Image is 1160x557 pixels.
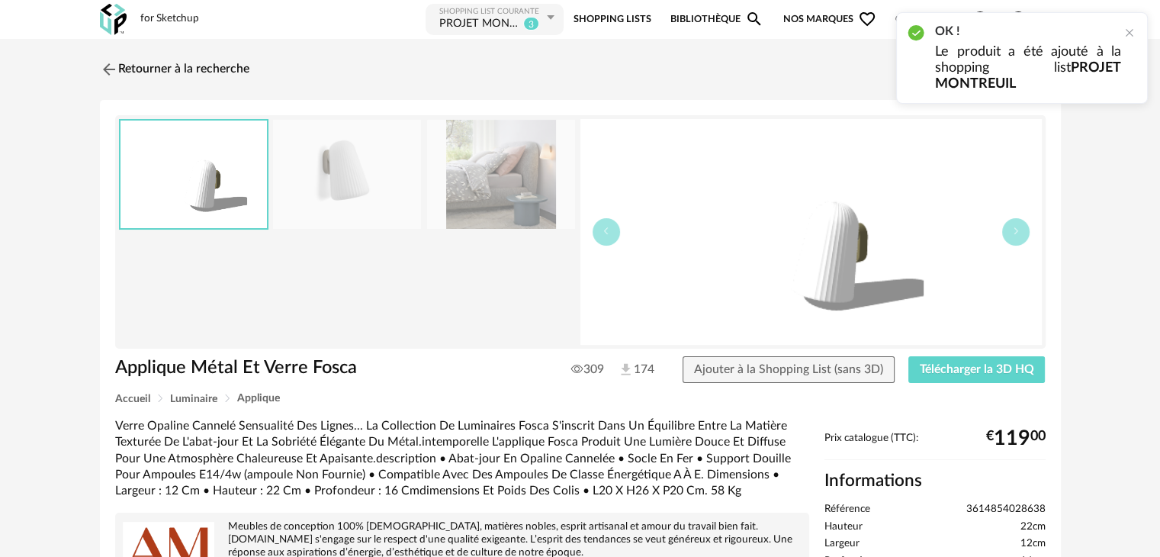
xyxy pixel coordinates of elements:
span: 22cm [1020,520,1046,534]
img: svg+xml;base64,PHN2ZyB3aWR0aD0iMjQiIGhlaWdodD0iMjQiIHZpZXdCb3g9IjAgMCAyNCAyNCIgZmlsbD0ibm9uZSIgeG... [100,60,118,79]
img: ba4d630c490776d7b40f3a002499caf9.jpg [273,120,421,229]
h1: Applique Métal Et Verre Fosca [115,356,494,380]
h2: OK ! [935,24,1121,40]
span: Account Circle icon [1009,10,1027,28]
span: Télécharger la 3D HQ [920,363,1034,375]
span: 3614854028638 [966,503,1046,517]
span: Centre d'aideHelp Circle Outline icon [895,10,989,28]
span: Luminaire [170,394,217,404]
b: PROJET MONTREUIL [935,61,1121,91]
button: Ajouter à la Shopping List (sans 3D) [683,356,895,384]
span: Magnify icon [745,10,763,28]
span: 12cm [1020,537,1046,551]
div: Breadcrumb [115,393,1046,404]
div: PROJET MONTREUIL [439,17,520,32]
span: 119 [994,433,1030,445]
span: 309 [571,362,604,377]
span: Référence [824,503,870,517]
span: Hauteur [824,520,863,534]
img: Téléchargements [618,362,634,378]
div: Prix catalogue (TTC): [824,432,1046,460]
span: Accueil [115,394,150,404]
a: Retourner à la recherche [100,53,249,86]
span: Applique [237,393,280,404]
div: € 00 [986,433,1046,445]
div: Verre Opaline Cannelé Sensualité Des Lignes... La Collection De Luminaires Fosca S'inscrit Dans U... [115,418,809,499]
a: Shopping Lists [574,2,651,37]
a: BibliothèqueMagnify icon [670,2,763,37]
div: Shopping List courante [439,7,543,17]
span: Nos marques [783,2,876,37]
h2: Informations [824,470,1046,492]
img: b4139081002ed75d83372f2068d67f04.jpg [427,120,575,229]
div: for Sketchup [140,12,199,26]
button: Télécharger la 3D HQ [908,356,1046,384]
img: thumbnail.png [580,119,1042,345]
span: Help Circle Outline icon [971,10,989,28]
img: OXP [100,4,127,35]
sup: 3 [523,17,539,31]
p: Le produit a été ajouté à la shopping list [935,44,1121,92]
span: Account Circle icon [1009,10,1034,28]
img: thumbnail.png [120,121,267,228]
span: Ajouter à la Shopping List (sans 3D) [694,363,883,375]
span: 174 [618,362,654,378]
img: fr [1044,11,1061,27]
span: Heart Outline icon [858,10,876,28]
span: Largeur [824,537,860,551]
